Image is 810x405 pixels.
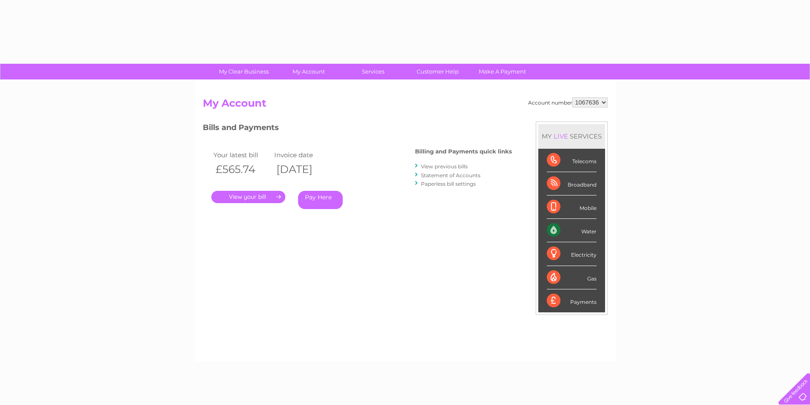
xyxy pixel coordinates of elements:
[211,161,273,178] th: £565.74
[547,172,597,195] div: Broadband
[272,149,333,161] td: Invoice date
[547,149,597,172] div: Telecoms
[547,195,597,219] div: Mobile
[273,64,344,79] a: My Account
[403,64,473,79] a: Customer Help
[421,163,468,170] a: View previous bills
[415,148,512,155] h4: Billing and Payments quick links
[547,266,597,289] div: Gas
[211,149,273,161] td: Your latest bill
[547,289,597,312] div: Payments
[338,64,408,79] a: Services
[467,64,537,79] a: Make A Payment
[547,219,597,242] div: Water
[203,97,608,113] h2: My Account
[298,191,343,209] a: Pay Here
[209,64,279,79] a: My Clear Business
[547,242,597,266] div: Electricity
[272,161,333,178] th: [DATE]
[211,191,285,203] a: .
[203,122,512,136] h3: Bills and Payments
[421,172,480,178] a: Statement of Accounts
[552,132,570,140] div: LIVE
[528,97,608,108] div: Account number
[538,124,605,148] div: MY SERVICES
[421,181,476,187] a: Paperless bill settings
